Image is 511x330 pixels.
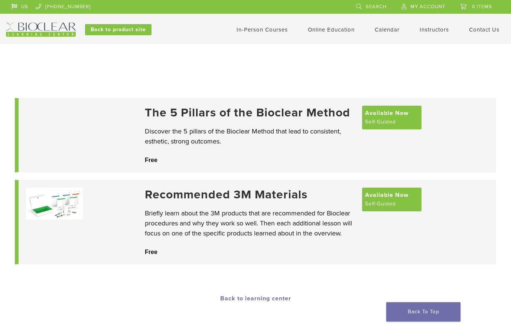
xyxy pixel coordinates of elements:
[375,26,400,33] a: Calendar
[145,188,355,202] a: Recommended 3M Materials
[365,191,409,199] span: Available Now
[365,118,396,126] span: Self-Guided
[365,109,409,118] span: Available Now
[472,4,492,10] span: 0 items
[410,4,445,10] span: My Account
[308,26,355,33] a: Online Education
[469,26,499,33] a: Contact Us
[145,157,157,163] span: Free
[6,23,76,37] img: Bioclear
[145,208,355,238] p: Briefly learn about the 3M products that are recommended for Bioclear procedures and why they wor...
[386,302,460,321] a: Back To Top
[145,126,355,146] p: Discover the 5 pillars of the Bioclear Method that lead to consistent, esthetic, strong outcomes.
[220,295,291,302] a: Back to learning center
[145,106,355,120] a: The 5 Pillars of the Bioclear Method
[420,26,449,33] a: Instructors
[362,188,422,211] a: Available Now Self-Guided
[366,4,387,10] span: Search
[85,24,152,35] a: Back to product site
[365,199,396,208] span: Self-Guided
[237,26,288,33] a: In-Person Courses
[145,249,157,255] span: Free
[362,106,422,129] a: Available Now Self-Guided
